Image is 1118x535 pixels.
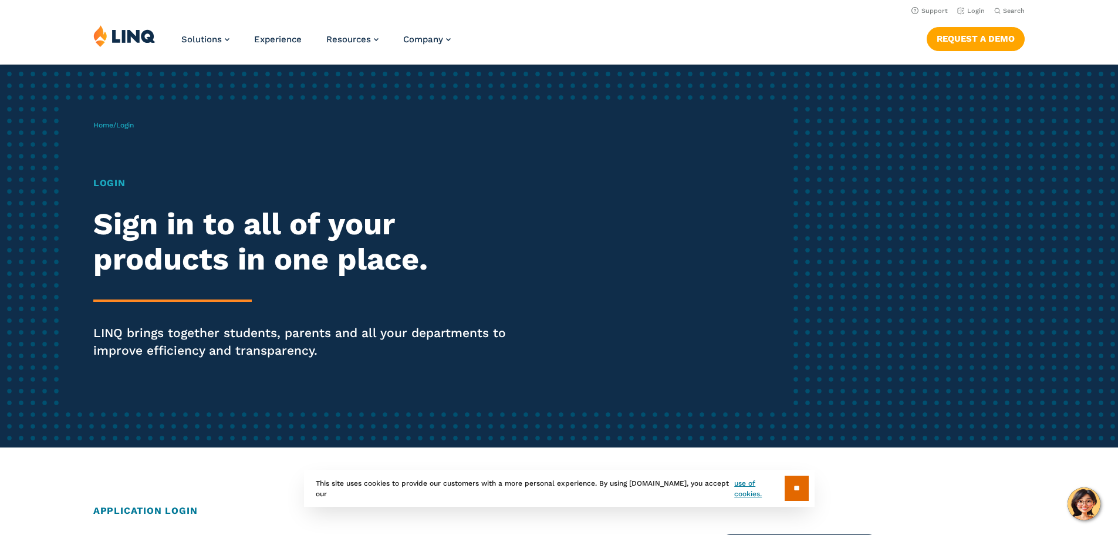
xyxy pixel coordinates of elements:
[181,25,451,63] nav: Primary Navigation
[911,7,948,15] a: Support
[93,121,134,129] span: /
[1068,487,1100,520] button: Hello, have a question? Let’s chat.
[93,121,113,129] a: Home
[994,6,1025,15] button: Open Search Bar
[93,25,156,47] img: LINQ | K‑12 Software
[326,34,371,45] span: Resources
[181,34,229,45] a: Solutions
[1003,7,1025,15] span: Search
[927,27,1025,51] a: Request a Demo
[927,25,1025,51] nav: Button Navigation
[403,34,443,45] span: Company
[181,34,222,45] span: Solutions
[93,207,524,277] h2: Sign in to all of your products in one place.
[93,324,524,359] p: LINQ brings together students, parents and all your departments to improve efficiency and transpa...
[93,176,524,190] h1: Login
[734,478,784,499] a: use of cookies.
[304,470,815,507] div: This site uses cookies to provide our customers with a more personal experience. By using [DOMAIN...
[116,121,134,129] span: Login
[254,34,302,45] a: Experience
[326,34,379,45] a: Resources
[957,7,985,15] a: Login
[403,34,451,45] a: Company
